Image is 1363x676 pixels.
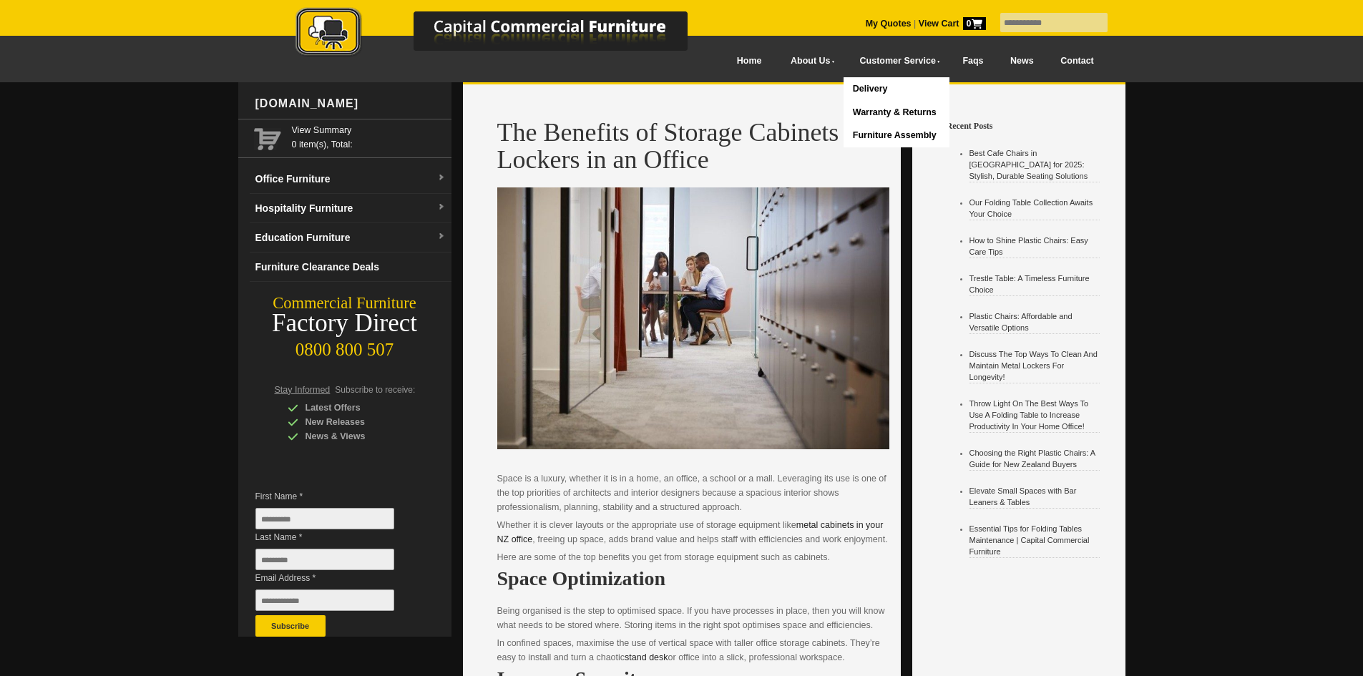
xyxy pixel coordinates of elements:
div: Latest Offers [288,401,424,415]
strong: Space Optimization [497,567,666,589]
a: My Quotes [866,19,912,29]
span: Last Name * [255,530,416,544]
span: First Name * [255,489,416,504]
a: Warranty & Returns [844,101,949,124]
a: Essential Tips for Folding Tables Maintenance | Capital Commercial Furniture [969,524,1090,556]
a: Choosing the Right Plastic Chairs: A Guide for New Zealand Buyers [969,449,1095,469]
span: Stay Informed [275,385,331,395]
a: Elevate Small Spaces with Bar Leaners & Tables [969,486,1077,506]
span: 0 item(s), Total: [292,123,446,150]
p: Being organised is the step to optimised space. If you have processes in place, then you will kno... [497,604,889,632]
span: Email Address * [255,571,416,585]
a: Plastic Chairs: Affordable and Versatile Options [969,312,1073,332]
p: In confined spaces, maximise the use of vertical space with taller office storage cabinets. They’... [497,636,889,665]
strong: View Cart [919,19,986,29]
a: View Cart0 [916,19,985,29]
a: Capital Commercial Furniture Logo [256,7,757,64]
button: Subscribe [255,615,326,637]
img: dropdown [437,203,446,212]
a: Hospitality Furnituredropdown [250,194,451,223]
p: Here are some of the top benefits you get from storage equipment such as cabinets. [497,550,889,564]
div: [DOMAIN_NAME] [250,82,451,125]
img: Capital Commercial Furniture Logo [256,7,757,59]
a: News [997,45,1047,77]
img: dropdown [437,232,446,241]
input: Email Address * [255,589,394,611]
a: metal cabinets in your NZ office [497,520,884,544]
a: Throw Light On The Best Ways To Use A Folding Table to Increase Productivity In Your Home Office! [969,399,1089,431]
p: Space is a luxury, whether it is in a home, an office, a school or a mall. Leveraging its use is ... [497,457,889,514]
h4: Recent Posts [947,119,1114,133]
div: Factory Direct [238,313,451,333]
p: Whether it is clever layouts or the appropriate use of storage equipment like , freeing up space,... [497,518,889,547]
a: Our Folding Table Collection Awaits Your Choice [969,198,1093,218]
div: New Releases [288,415,424,429]
span: 0 [963,17,986,30]
a: Customer Service [844,45,949,77]
a: Furniture Clearance Deals [250,253,451,282]
a: Education Furnituredropdown [250,223,451,253]
a: Trestle Table: A Timeless Furniture Choice [969,274,1090,294]
img: dropdown [437,174,446,182]
a: Furniture Assembly [844,124,949,147]
a: View Summary [292,123,446,137]
a: Faqs [949,45,997,77]
div: 0800 800 507 [238,333,451,360]
input: First Name * [255,508,394,529]
input: Last Name * [255,549,394,570]
a: About Us [775,45,844,77]
h1: The Benefits of Storage Cabinets and Lockers in an Office [497,119,889,173]
div: Commercial Furniture [238,293,451,313]
img: Sit Stand Desk [497,187,889,449]
span: Subscribe to receive: [335,385,415,395]
a: Discuss The Top Ways To Clean And Maintain Metal Lockers For Longevity! [969,350,1098,381]
a: Office Furnituredropdown [250,165,451,194]
a: Best Cafe Chairs in [GEOGRAPHIC_DATA] for 2025: Stylish, Durable Seating Solutions [969,149,1088,180]
div: News & Views [288,429,424,444]
a: stand desk [625,652,668,662]
a: Contact [1047,45,1107,77]
a: How to Shine Plastic Chairs: Easy Care Tips [969,236,1088,256]
a: Delivery [844,77,949,101]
